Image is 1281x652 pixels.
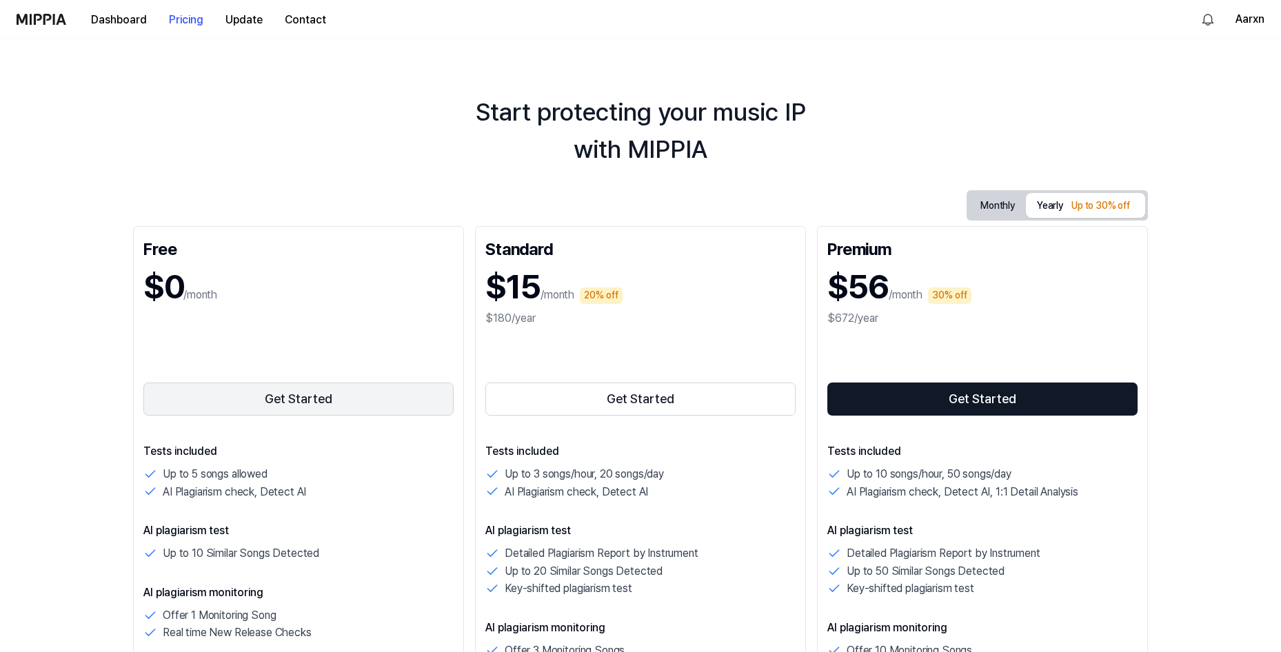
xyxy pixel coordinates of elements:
[505,465,664,483] p: Up to 3 songs/hour, 20 songs/day
[143,584,454,601] p: AI plagiarism monitoring
[163,607,276,624] p: Offer 1 Monitoring Song
[143,383,454,416] button: Get Started
[847,580,974,598] p: Key-shifted plagiarism test
[847,465,1011,483] p: Up to 10 songs/hour, 50 songs/day
[847,562,1005,580] p: Up to 50 Similar Songs Detected
[17,14,66,25] img: logo
[847,544,1040,562] p: Detailed Plagiarism Report by Instrument
[485,236,796,258] div: Standard
[143,380,454,418] a: Get Started
[158,1,214,39] a: Pricing
[827,380,1138,418] a: Get Started
[274,6,337,34] button: Contact
[827,620,1138,636] p: AI plagiarism monitoring
[485,383,796,416] button: Get Started
[969,195,1026,216] button: Monthly
[214,1,274,39] a: Update
[485,443,796,460] p: Tests included
[143,443,454,460] p: Tests included
[505,562,663,580] p: Up to 20 Similar Songs Detected
[485,522,796,539] p: AI plagiarism test
[143,236,454,258] div: Free
[163,465,268,483] p: Up to 5 songs allowed
[505,580,632,598] p: Key-shifted plagiarism test
[80,6,158,34] button: Dashboard
[143,522,454,539] p: AI plagiarism test
[485,380,796,418] a: Get Started
[485,264,541,310] h1: $15
[1200,11,1216,28] img: 알림
[505,544,698,562] p: Detailed Plagiarism Report by Instrument
[847,483,1078,501] p: AI Plagiarism check, Detect AI, 1:1 Detail Analysis
[827,522,1138,539] p: AI plagiarism test
[827,236,1138,258] div: Premium
[827,443,1138,460] p: Tests included
[928,287,971,304] div: 30% off
[143,264,183,310] h1: $0
[827,310,1138,327] div: $672/year
[485,620,796,636] p: AI plagiarism monitoring
[485,310,796,327] div: $180/year
[158,6,214,34] button: Pricing
[827,264,889,310] h1: $56
[827,383,1138,416] button: Get Started
[580,287,623,304] div: 20% off
[163,624,312,642] p: Real time New Release Checks
[163,544,319,562] p: Up to 10 Similar Songs Detected
[505,483,648,501] p: AI Plagiarism check, Detect AI
[1235,11,1264,28] button: Aarxn
[889,287,922,303] p: /month
[163,483,306,501] p: AI Plagiarism check, Detect AI
[1067,198,1134,214] div: Up to 30% off
[214,6,274,34] button: Update
[1026,193,1145,218] button: Yearly
[183,287,217,303] p: /month
[541,287,574,303] p: /month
